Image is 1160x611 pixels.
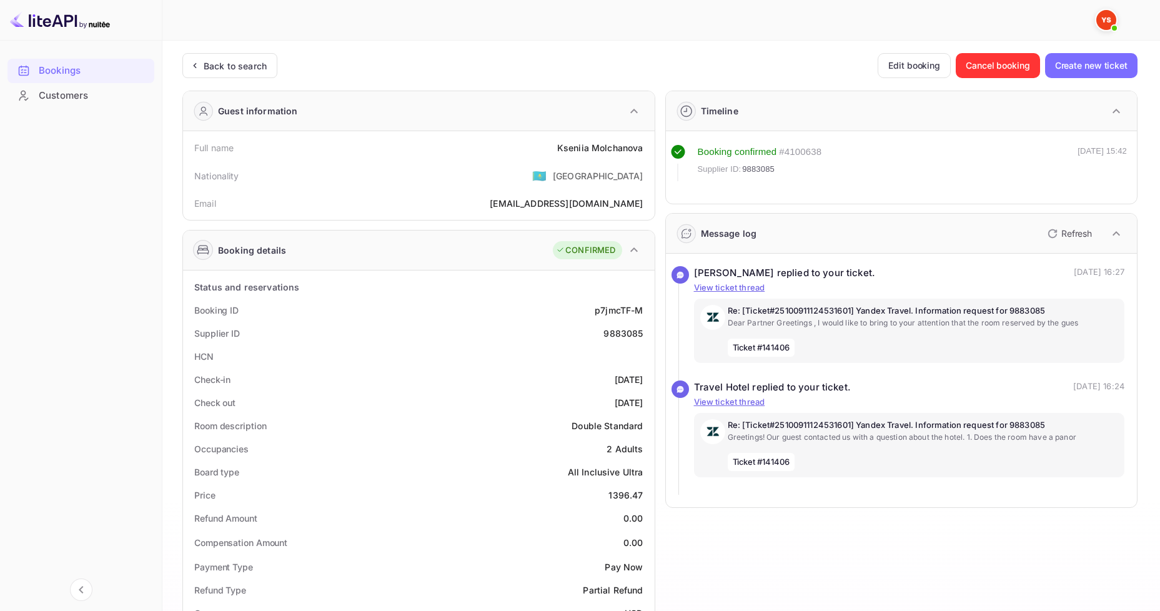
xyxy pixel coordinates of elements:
div: Refund Type [194,584,246,597]
div: HCN [194,350,214,363]
p: View ticket thread [694,396,1125,409]
span: Ticket #141406 [728,339,795,357]
div: Nationality [194,169,239,182]
img: AwvSTEc2VUhQAAAAAElFTkSuQmCC [700,305,725,330]
p: View ticket thread [694,282,1125,294]
div: [DATE] [615,373,643,386]
p: Refresh [1061,227,1092,240]
div: All Inclusive Ultra [568,465,643,479]
div: Status and reservations [194,281,299,294]
div: Supplier ID [194,327,240,340]
div: [PERSON_NAME] replied to your ticket. [694,266,876,281]
div: CONFIRMED [556,244,615,257]
a: Customers [7,84,154,107]
div: Check out [194,396,235,409]
div: Payment Type [194,560,253,574]
div: Refund Amount [194,512,257,525]
div: 1396.47 [608,489,643,502]
div: [EMAIL_ADDRESS][DOMAIN_NAME] [490,197,643,210]
div: Occupancies [194,442,249,455]
a: Bookings [7,59,154,82]
div: Guest information [218,104,298,117]
span: Supplier ID: [698,163,741,176]
button: Create new ticket [1045,53,1138,78]
img: Yandex Support [1096,10,1116,30]
div: Partial Refund [583,584,643,597]
div: p7jmcTF-M [595,304,643,317]
div: # 4100638 [779,145,821,159]
p: [DATE] 16:24 [1073,380,1124,395]
div: 0.00 [623,536,643,549]
div: Room description [194,419,266,432]
div: Compensation Amount [194,536,287,549]
div: [DATE] [615,396,643,409]
div: Travel Hotel replied to your ticket. [694,380,851,395]
button: Edit booking [878,53,951,78]
img: AwvSTEc2VUhQAAAAAElFTkSuQmCC [700,419,725,444]
div: 9883085 [603,327,643,340]
div: Booking ID [194,304,239,317]
div: Double Standard [572,419,643,432]
span: 9883085 [742,163,775,176]
div: Price [194,489,216,502]
p: Dear Partner Greetings , I would like to bring to your attention that the room reserved by the gues [728,317,1119,329]
div: Board type [194,465,239,479]
div: Back to search [204,59,267,72]
div: Customers [7,84,154,108]
button: Cancel booking [956,53,1040,78]
button: Refresh [1040,224,1097,244]
div: Booking confirmed [698,145,777,159]
div: Booking details [218,244,286,257]
span: Ticket #141406 [728,453,795,472]
div: [DATE] 15:42 [1078,145,1127,181]
div: Pay Now [605,560,643,574]
div: Bookings [7,59,154,83]
p: Re: [Ticket#25100911124531601] Yandex Travel. Information request for 9883085 [728,419,1119,432]
div: Check-in [194,373,231,386]
div: Bookings [39,64,148,78]
div: Full name [194,141,234,154]
p: Re: [Ticket#25100911124531601] Yandex Travel. Information request for 9883085 [728,305,1119,317]
div: 0.00 [623,512,643,525]
div: Message log [701,227,757,240]
img: LiteAPI logo [10,10,110,30]
div: Email [194,197,216,210]
div: Kseniia Molchanova [557,141,643,154]
div: Timeline [701,104,738,117]
div: 2 Adults [607,442,643,455]
button: Collapse navigation [70,579,92,601]
p: [DATE] 16:27 [1074,266,1124,281]
div: Customers [39,89,148,103]
div: [GEOGRAPHIC_DATA] [553,169,643,182]
span: United States [532,164,547,187]
p: Greetings! Our guest contacted us with a question about the hotel. 1. Does the room have a panor [728,432,1119,443]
